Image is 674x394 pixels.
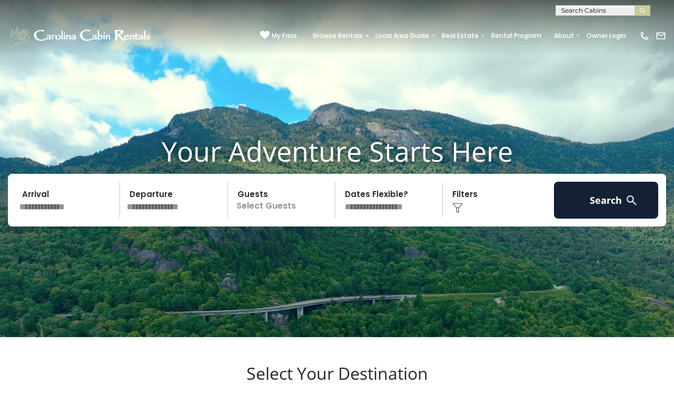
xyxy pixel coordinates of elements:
a: Rental Program [486,28,547,43]
button: Search [554,182,658,219]
a: Real Estate [437,28,484,43]
img: filter--v1.png [452,203,463,213]
a: Local Area Guide [370,28,434,43]
img: mail-regular-white.png [656,31,666,41]
a: Owner Login [581,28,631,43]
h1: Your Adventure Starts Here [8,135,666,168]
p: Select Guests [231,182,335,219]
img: search-regular-white.png [625,194,638,207]
a: About [549,28,579,43]
a: My Favs [260,31,297,41]
span: My Favs [272,31,297,41]
img: White-1-1-2.png [8,25,154,46]
img: phone-regular-white.png [639,31,650,41]
a: Browse Rentals [308,28,368,43]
